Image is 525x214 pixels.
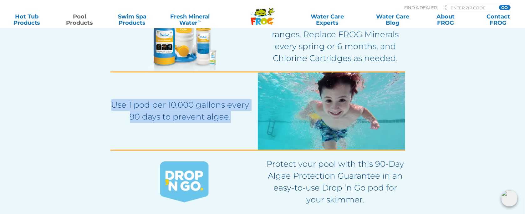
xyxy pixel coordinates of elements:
a: ContactFROG [478,13,519,26]
a: Swim SpaProducts [112,13,153,26]
a: AboutFROG [425,13,466,26]
a: PoolProducts [59,13,100,26]
p: Using a FROG Sanitizing System? Keep within ideal ranges. Replace FROG Minerals every spring or 6... [266,5,405,64]
a: Water CareExperts [294,13,361,26]
a: Hot TubProducts [6,13,47,26]
a: Fresh MineralWater∞ [164,13,216,26]
input: Zip Code Form [450,5,492,10]
a: Water CareBlog [372,13,413,26]
img: Drop 'n Go [153,150,216,213]
p: Find A Dealer [404,5,437,10]
input: GO [499,5,510,10]
sup: ∞ [197,18,201,23]
img: Kid-in-a-crystal-clear-pool [258,72,405,150]
img: openIcon [501,190,517,206]
p: Protect your pool with this 90-Day Algae Protection Guarantee in an easy-to-use Drop ‘n Go pod fo... [266,158,405,206]
p: Use 1 pod per 10,000 gallons every 90 days to prevent algae. [110,99,250,123]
